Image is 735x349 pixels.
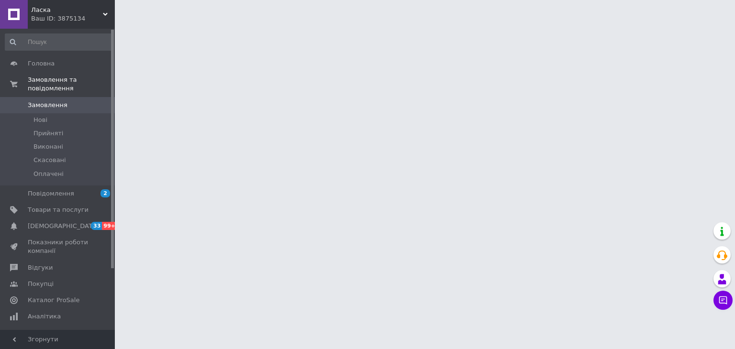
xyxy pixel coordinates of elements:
[28,312,61,321] span: Аналітика
[28,238,89,255] span: Показники роботи компанії
[31,6,103,14] span: Ласка
[28,59,55,68] span: Головна
[33,170,64,178] span: Оплачені
[102,222,118,230] span: 99+
[28,189,74,198] span: Повідомлення
[28,280,54,288] span: Покупці
[28,296,79,305] span: Каталог ProSale
[28,263,53,272] span: Відгуки
[5,33,113,51] input: Пошук
[31,14,115,23] div: Ваш ID: 3875134
[28,76,115,93] span: Замовлення та повідомлення
[100,189,110,197] span: 2
[33,116,47,124] span: Нові
[28,328,89,346] span: Управління сайтом
[33,142,63,151] span: Виконані
[33,156,66,164] span: Скасовані
[28,222,99,230] span: [DEMOGRAPHIC_DATA]
[91,222,102,230] span: 33
[28,206,89,214] span: Товари та послуги
[33,129,63,138] span: Прийняті
[28,101,67,109] span: Замовлення
[713,291,733,310] button: Чат з покупцем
